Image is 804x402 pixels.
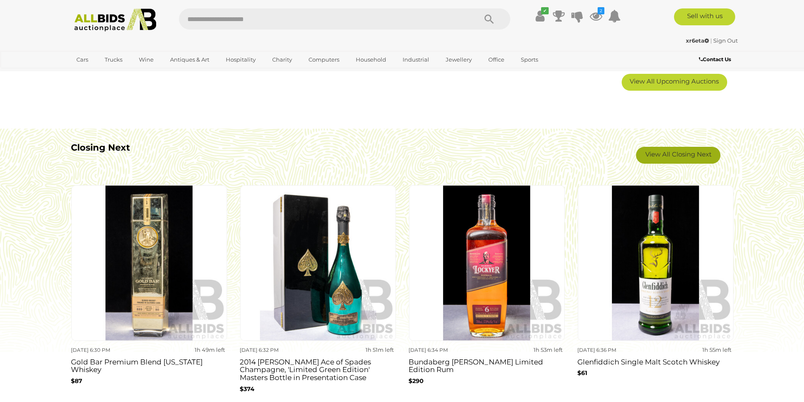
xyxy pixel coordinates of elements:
a: Household [350,53,392,67]
strong: 1h 51m left [365,346,394,353]
a: 2 [590,8,602,24]
a: xr6eta [686,37,710,44]
img: Bundaberg Darren Lockyer Limited Edition Rum [409,185,565,341]
img: 2014 Armand De Brignac Ace of Spades Champagne, 'Limited Green Edition' Masters Bottle in Present... [240,185,396,341]
h3: Glenfiddich Single Malt Scotch Whiskey [577,356,734,366]
div: [DATE] 6:34 PM [409,345,484,355]
a: Office [483,53,510,67]
strong: xr6eta [686,37,709,44]
a: Antiques & Art [165,53,215,67]
a: View All Upcoming Auctions [622,74,727,91]
a: Charity [267,53,298,67]
b: $61 [577,369,587,377]
h3: Gold Bar Premium Blend [US_STATE] Whiskey [71,356,227,374]
strong: 1h 49m left [195,346,225,353]
div: [DATE] 6:32 PM [240,345,315,355]
a: Trucks [99,53,128,67]
b: Closing Next [71,142,130,153]
a: Contact Us [699,55,733,64]
a: Sell with us [674,8,735,25]
div: [DATE] 6:30 PM [71,345,146,355]
b: $290 [409,377,424,385]
a: Sports [515,53,544,67]
h3: 2014 [PERSON_NAME] Ace of Spades Champagne, 'Limited Green Edition' Masters Bottle in Presentatio... [240,356,396,382]
a: Sign Out [713,37,738,44]
i: 2 [598,7,604,14]
a: ✔ [534,8,547,24]
a: Hospitality [220,53,261,67]
i: ✔ [541,7,549,14]
a: [GEOGRAPHIC_DATA] [71,67,142,81]
b: $374 [240,385,254,393]
img: Glenfiddich Single Malt Scotch Whiskey [578,185,734,341]
h3: Bundaberg [PERSON_NAME] Limited Edition Rum [409,356,565,374]
a: Wine [133,53,159,67]
img: Allbids.com.au [70,8,161,32]
span: View All Upcoming Auctions [630,77,719,85]
a: View All Closing Next [636,147,720,164]
button: Search [468,8,510,30]
span: | [710,37,712,44]
img: Gold Bar Premium Blend California Whiskey [71,185,227,341]
a: Computers [303,53,345,67]
div: [DATE] 6:36 PM [577,345,652,355]
strong: 1h 53m left [533,346,563,353]
b: $87 [71,377,82,385]
a: Jewellery [440,53,477,67]
strong: 1h 55m left [702,346,731,353]
a: Cars [71,53,94,67]
a: Industrial [397,53,435,67]
b: Contact Us [699,56,731,62]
